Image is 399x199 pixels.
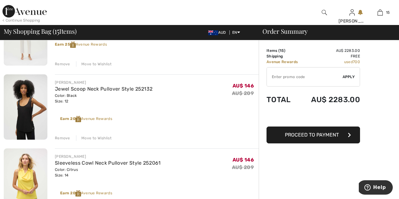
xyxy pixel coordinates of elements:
div: Color: Black Size: 12 [55,93,152,104]
button: Proceed to Payment [267,127,360,143]
s: AU$ 209 [232,90,254,96]
td: AU$ 2283.00 [303,89,360,110]
span: AU$ 146 [233,157,254,163]
a: Sign In [349,9,355,15]
span: Proceed to Payment [285,132,339,138]
iframe: Opens a widget where you can find more information [359,180,393,196]
span: Apply [343,74,355,80]
span: 15 [280,48,284,53]
span: AU$ 146 [233,83,254,89]
span: 700 [353,60,360,64]
td: used [303,59,360,65]
div: Remove [55,135,70,141]
div: < Continue Shopping [2,17,40,23]
td: AU$ 2283.00 [303,48,360,53]
img: Jewel Scoop Neck Pullover Style 252132 [4,74,47,140]
div: Move to Wishlist [76,135,112,141]
strong: Earn 20 [60,191,81,195]
div: [PERSON_NAME] [339,18,366,24]
s: AU$ 209 [232,164,254,170]
img: Reward-Logo.svg [75,116,81,122]
a: 15 [366,9,394,16]
a: Sleeveless Cowl Neck Pullover Style 252061 [55,160,161,166]
strong: Earn 25 [55,42,76,47]
img: 1ère Avenue [2,5,47,17]
img: My Bag [377,9,383,16]
a: Jewel Scoop Neck Pullover Style 252132 [55,86,152,92]
img: Reward-Logo.svg [75,190,81,197]
span: AUD [208,30,228,35]
div: Avenue Rewards [55,42,259,48]
iframe: PayPal [267,110,360,124]
div: Color: Citrus Size: 14 [55,167,161,178]
div: [PERSON_NAME] [55,154,161,159]
span: My Shopping Bag ( Items) [4,28,77,34]
span: 15 [386,10,390,15]
img: Reward-Logo.svg [70,42,76,48]
td: Free [303,53,360,59]
td: Shipping [267,53,303,59]
div: Move to Wishlist [76,61,112,67]
div: Remove [55,61,70,67]
td: Items ( ) [267,48,303,53]
div: Avenue Rewards [60,116,112,122]
input: Promo code [267,67,343,86]
span: EN [232,30,240,35]
div: Order Summary [255,28,395,34]
strong: Earn 20 [60,117,81,121]
span: 15 [55,27,59,35]
div: Avenue Rewards [60,190,112,197]
img: My Info [349,9,355,16]
img: Australian Dollar [208,30,218,35]
div: [PERSON_NAME] [55,80,152,85]
img: search the website [322,9,327,16]
td: Total [267,89,303,110]
td: Avenue Rewards [267,59,303,65]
